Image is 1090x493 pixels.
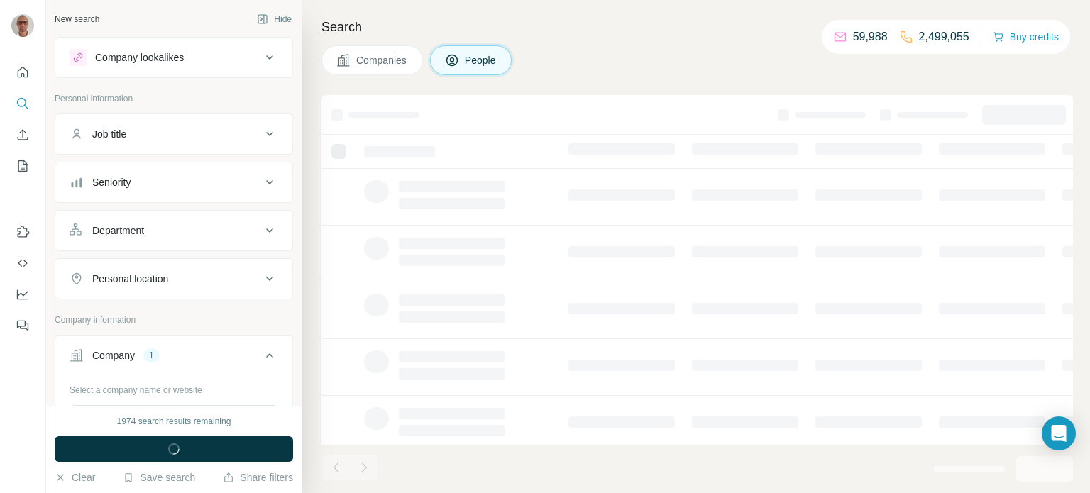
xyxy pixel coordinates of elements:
button: Enrich CSV [11,122,34,148]
button: Company lookalikes [55,40,292,74]
p: 2,499,055 [919,28,969,45]
button: Personal location [55,262,292,296]
span: Companies [356,53,408,67]
button: Use Surfe on LinkedIn [11,219,34,245]
button: Feedback [11,313,34,338]
img: Avatar [11,14,34,37]
button: Seniority [55,165,292,199]
div: Open Intercom Messenger [1042,416,1076,450]
div: Personal location [92,272,168,286]
div: Company [92,348,135,362]
button: Use Surfe API [11,250,34,276]
button: Share filters [223,470,293,484]
button: My lists [11,153,34,179]
button: Save search [123,470,195,484]
div: Seniority [92,175,131,189]
button: Company1 [55,338,292,378]
div: Company lookalikes [95,50,184,65]
div: 1974 search results remaining [117,415,231,428]
button: Quick start [11,60,34,85]
div: Department [92,223,144,238]
button: Clear [55,470,95,484]
div: Select a company name or website [70,378,278,397]
button: Search [11,91,34,116]
span: People [465,53,497,67]
button: Job title [55,117,292,151]
div: Job title [92,127,126,141]
button: Hide [247,9,302,30]
div: 1 [143,349,160,362]
button: Department [55,214,292,248]
p: Company information [55,314,293,326]
p: 59,988 [853,28,888,45]
button: Buy credits [993,27,1059,47]
div: New search [55,13,99,26]
p: Personal information [55,92,293,105]
button: Dashboard [11,282,34,307]
h4: Search [321,17,1073,37]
